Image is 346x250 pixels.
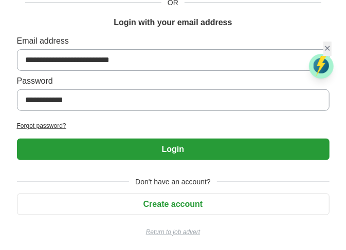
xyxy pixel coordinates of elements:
[17,75,330,87] label: Password
[17,227,330,237] a: Return to job advert
[129,177,217,187] span: Don't have an account?
[17,200,330,208] a: Create account
[17,194,330,215] button: Create account
[17,139,330,160] button: Login
[17,121,330,130] a: Forgot password?
[114,16,232,29] h1: Login with your email address
[17,35,330,47] label: Email address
